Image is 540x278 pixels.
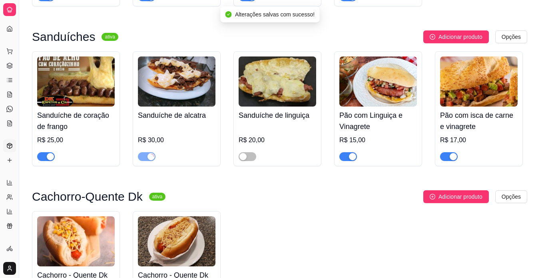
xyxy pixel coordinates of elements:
[225,11,232,18] span: check-circle
[423,190,489,203] button: Adicionar produto
[430,194,435,199] span: plus-circle
[502,192,521,201] span: Opções
[495,190,527,203] button: Opções
[138,110,215,121] h4: Sanduíche de alcatra
[339,135,417,145] div: R$ 15,00
[239,56,316,107] img: product-image
[37,216,115,266] img: product-image
[102,33,118,41] sup: ativa
[339,110,417,132] h4: Pão com Linguiça e Vinagrete
[438,192,482,201] span: Adicionar produto
[502,32,521,41] span: Opções
[138,216,215,266] img: product-image
[440,110,518,132] h4: Pão com isca de carne e vinagrete
[138,135,215,145] div: R$ 30,00
[37,110,115,132] h4: Sanduíche de coração de frango
[239,110,316,121] h4: Sanduíche de linguiça
[32,192,143,201] h3: Cachorro-Quente Dk
[239,135,316,145] div: R$ 20,00
[423,30,489,43] button: Adicionar produto
[495,30,527,43] button: Opções
[235,11,315,18] span: Alterações salvas com sucesso!
[440,135,518,145] div: R$ 17,00
[149,193,165,201] sup: ativa
[148,153,154,159] span: loading
[32,32,95,42] h3: Sanduíches
[138,56,215,107] img: product-image
[339,56,417,107] img: product-image
[37,56,115,107] img: product-image
[438,32,482,41] span: Adicionar produto
[430,34,435,40] span: plus-circle
[440,56,518,107] img: product-image
[37,135,115,145] div: R$ 25,00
